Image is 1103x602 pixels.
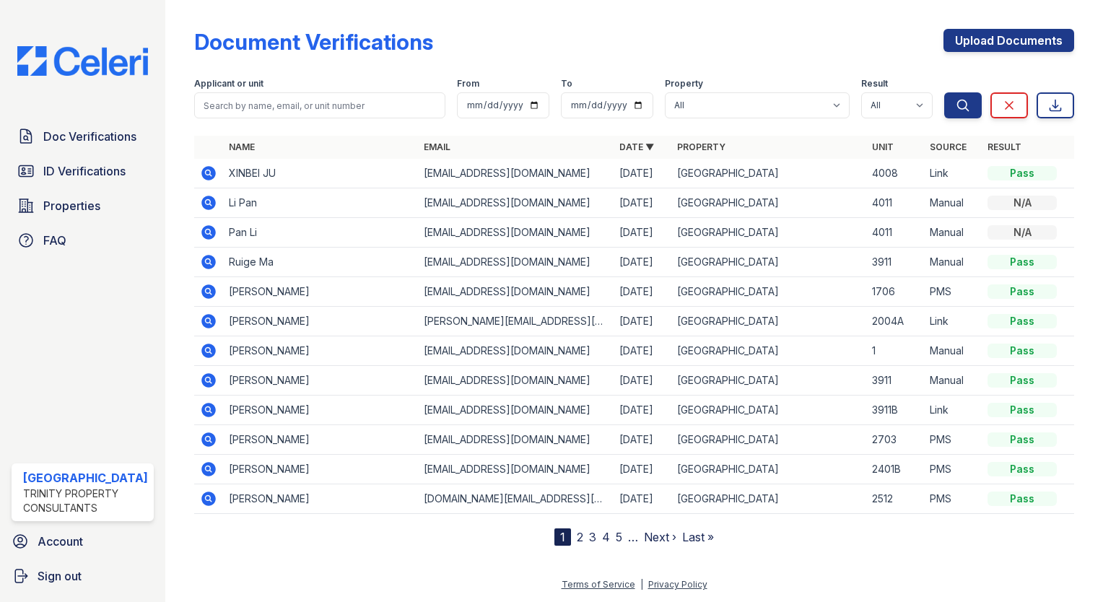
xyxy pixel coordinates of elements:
[866,159,924,188] td: 4008
[924,366,982,396] td: Manual
[418,159,613,188] td: [EMAIL_ADDRESS][DOMAIN_NAME]
[418,484,613,514] td: [DOMAIN_NAME][EMAIL_ADDRESS][DOMAIN_NAME]
[561,78,572,90] label: To
[223,366,418,396] td: [PERSON_NAME]
[671,396,866,425] td: [GEOGRAPHIC_DATA]
[614,248,671,277] td: [DATE]
[43,128,136,145] span: Doc Verifications
[616,530,622,544] a: 5
[614,336,671,366] td: [DATE]
[988,166,1057,180] div: Pass
[924,336,982,366] td: Manual
[614,366,671,396] td: [DATE]
[43,197,100,214] span: Properties
[223,396,418,425] td: [PERSON_NAME]
[223,455,418,484] td: [PERSON_NAME]
[866,366,924,396] td: 3911
[866,307,924,336] td: 2004A
[988,373,1057,388] div: Pass
[988,492,1057,506] div: Pass
[872,141,894,152] a: Unit
[988,462,1057,476] div: Pass
[866,425,924,455] td: 2703
[988,196,1057,210] div: N/A
[614,396,671,425] td: [DATE]
[194,78,263,90] label: Applicant or unit
[924,188,982,218] td: Manual
[866,277,924,307] td: 1706
[614,307,671,336] td: [DATE]
[6,527,160,556] a: Account
[866,248,924,277] td: 3911
[988,225,1057,240] div: N/A
[418,218,613,248] td: [EMAIL_ADDRESS][DOMAIN_NAME]
[924,484,982,514] td: PMS
[671,455,866,484] td: [GEOGRAPHIC_DATA]
[12,122,154,151] a: Doc Verifications
[418,396,613,425] td: [EMAIL_ADDRESS][DOMAIN_NAME]
[23,469,148,487] div: [GEOGRAPHIC_DATA]
[619,141,654,152] a: Date ▼
[671,218,866,248] td: [GEOGRAPHIC_DATA]
[924,159,982,188] td: Link
[418,455,613,484] td: [EMAIL_ADDRESS][DOMAIN_NAME]
[418,425,613,455] td: [EMAIL_ADDRESS][DOMAIN_NAME]
[988,314,1057,328] div: Pass
[988,141,1021,152] a: Result
[38,567,82,585] span: Sign out
[614,484,671,514] td: [DATE]
[614,188,671,218] td: [DATE]
[223,336,418,366] td: [PERSON_NAME]
[682,530,714,544] a: Last »
[866,188,924,218] td: 4011
[677,141,725,152] a: Property
[866,455,924,484] td: 2401B
[614,455,671,484] td: [DATE]
[988,432,1057,447] div: Pass
[671,188,866,218] td: [GEOGRAPHIC_DATA]
[866,396,924,425] td: 3911B
[924,307,982,336] td: Link
[418,336,613,366] td: [EMAIL_ADDRESS][DOMAIN_NAME]
[640,579,643,590] div: |
[223,188,418,218] td: Li Pan
[924,248,982,277] td: Manual
[457,78,479,90] label: From
[924,455,982,484] td: PMS
[671,366,866,396] td: [GEOGRAPHIC_DATA]
[671,159,866,188] td: [GEOGRAPHIC_DATA]
[614,425,671,455] td: [DATE]
[628,528,638,546] span: …
[671,248,866,277] td: [GEOGRAPHIC_DATA]
[602,530,610,544] a: 4
[223,277,418,307] td: [PERSON_NAME]
[424,141,450,152] a: Email
[223,484,418,514] td: [PERSON_NAME]
[671,336,866,366] td: [GEOGRAPHIC_DATA]
[671,484,866,514] td: [GEOGRAPHIC_DATA]
[194,29,433,55] div: Document Verifications
[223,159,418,188] td: XINBEI JU
[866,336,924,366] td: 1
[23,487,148,515] div: Trinity Property Consultants
[418,188,613,218] td: [EMAIL_ADDRESS][DOMAIN_NAME]
[223,307,418,336] td: [PERSON_NAME]
[12,226,154,255] a: FAQ
[418,366,613,396] td: [EMAIL_ADDRESS][DOMAIN_NAME]
[6,562,160,590] button: Sign out
[930,141,967,152] a: Source
[229,141,255,152] a: Name
[6,46,160,76] img: CE_Logo_Blue-a8612792a0a2168367f1c8372b55b34899dd931a85d93a1a3d3e32e68fde9ad4.png
[38,533,83,550] span: Account
[671,307,866,336] td: [GEOGRAPHIC_DATA]
[988,403,1057,417] div: Pass
[577,530,583,544] a: 2
[924,425,982,455] td: PMS
[614,218,671,248] td: [DATE]
[861,78,888,90] label: Result
[866,218,924,248] td: 4011
[418,277,613,307] td: [EMAIL_ADDRESS][DOMAIN_NAME]
[554,528,571,546] div: 1
[12,191,154,220] a: Properties
[418,307,613,336] td: [PERSON_NAME][EMAIL_ADDRESS][PERSON_NAME][DOMAIN_NAME]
